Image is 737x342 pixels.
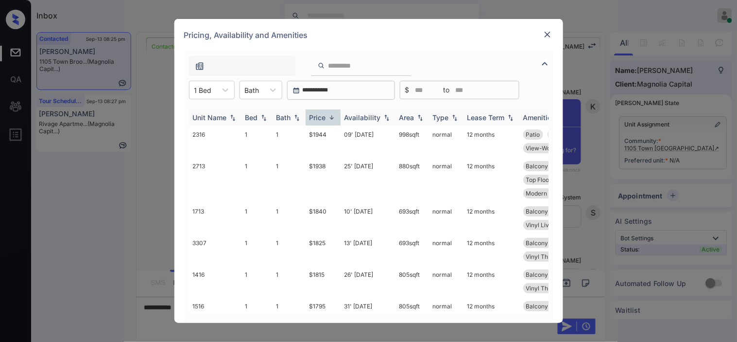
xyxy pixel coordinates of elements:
td: normal [429,266,463,297]
td: 693 sqft [395,202,429,234]
td: $1795 [306,297,341,329]
td: 1 [273,157,306,202]
td: normal [429,157,463,202]
span: Modern Finish -... [526,190,574,197]
td: 26' [DATE] [341,266,395,297]
td: 1416 [189,266,241,297]
img: sorting [228,114,238,121]
td: 12 months [463,266,519,297]
div: Pricing, Availability and Amenities [174,19,563,51]
div: Price [309,113,326,122]
td: $1825 [306,234,341,266]
td: 805 sqft [395,297,429,329]
td: 12 months [463,202,519,234]
td: 1 [241,297,273,329]
img: sorting [450,114,460,121]
td: 12 months [463,297,519,329]
img: icon-zuma [318,61,325,70]
img: sorting [292,114,302,121]
td: 12 months [463,126,519,157]
img: close [543,30,552,39]
td: 1 [273,234,306,266]
td: normal [429,297,463,329]
td: 1 [241,234,273,266]
span: Balcony - Large [526,239,570,247]
td: 1 [241,126,273,157]
td: 1516 [189,297,241,329]
span: $ [405,85,410,95]
div: Bath [276,113,291,122]
div: Type [433,113,449,122]
div: Amenities [523,113,556,122]
div: Unit Name [193,113,227,122]
td: 1 [273,266,306,297]
div: Area [399,113,414,122]
span: Balcony - Large [526,271,570,278]
span: Vinyl Throughou... [526,253,576,260]
td: 1713 [189,202,241,234]
td: 1 [273,126,306,157]
span: Balcony - Large [526,303,570,310]
img: icon-zuma [195,61,205,71]
td: normal [429,126,463,157]
span: Balcony - Large [526,162,570,170]
td: 805 sqft [395,266,429,297]
span: Patio [526,131,540,138]
td: normal [429,234,463,266]
td: $1944 [306,126,341,157]
td: $1938 [306,157,341,202]
td: 09' [DATE] [341,126,395,157]
td: 25' [DATE] [341,157,395,202]
div: Availability [344,113,381,122]
span: Vinyl Living Di... [526,221,569,229]
td: 693 sqft [395,234,429,266]
span: View-Wooded [526,144,565,152]
div: Bed [245,113,258,122]
span: Vinyl Throughou... [526,285,576,292]
td: normal [429,202,463,234]
img: sorting [327,114,337,121]
td: 998 sqft [395,126,429,157]
img: sorting [259,114,269,121]
img: icon-zuma [539,58,551,70]
td: 13' [DATE] [341,234,395,266]
td: 1 [273,202,306,234]
img: sorting [506,114,515,121]
img: sorting [415,114,425,121]
td: 1 [241,202,273,234]
span: Balcony - Large [526,208,570,215]
td: 10' [DATE] [341,202,395,234]
td: 31' [DATE] [341,297,395,329]
img: sorting [382,114,392,121]
td: 12 months [463,234,519,266]
span: to [444,85,450,95]
td: 1 [241,266,273,297]
td: 12 months [463,157,519,202]
span: Top Floor Unit [526,176,565,183]
td: 2713 [189,157,241,202]
td: 3307 [189,234,241,266]
td: 1 [273,297,306,329]
td: $1840 [306,202,341,234]
td: 880 sqft [395,157,429,202]
td: 1 [241,157,273,202]
td: $1815 [306,266,341,297]
td: 2316 [189,126,241,157]
div: Lease Term [467,113,505,122]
